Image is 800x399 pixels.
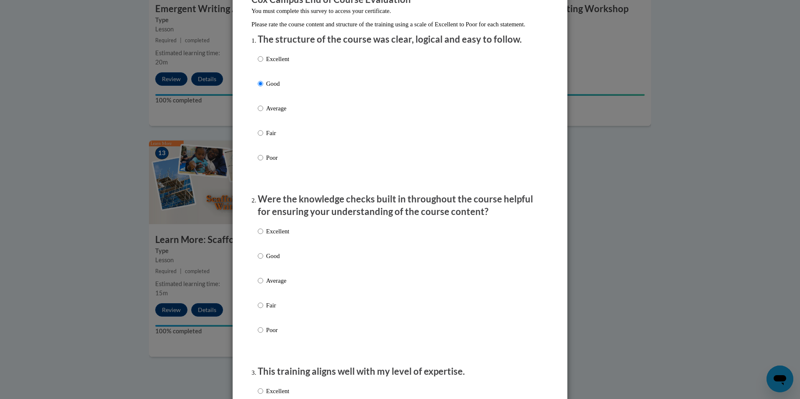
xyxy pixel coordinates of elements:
[258,251,263,261] input: Good
[258,276,263,285] input: Average
[258,33,542,46] p: The structure of the course was clear, logical and easy to follow.
[266,251,289,261] p: Good
[258,54,263,64] input: Excellent
[266,301,289,310] p: Fair
[266,54,289,64] p: Excellent
[266,153,289,162] p: Poor
[266,79,289,88] p: Good
[251,20,549,29] p: Please rate the course content and structure of the training using a scale of Excellent to Poor f...
[258,386,263,396] input: Excellent
[258,104,263,113] input: Average
[266,128,289,138] p: Fair
[258,301,263,310] input: Fair
[258,153,263,162] input: Poor
[266,325,289,335] p: Poor
[258,227,263,236] input: Excellent
[266,227,289,236] p: Excellent
[258,365,542,378] p: This training aligns well with my level of expertise.
[258,193,542,219] p: Were the knowledge checks built in throughout the course helpful for ensuring your understanding ...
[258,79,263,88] input: Good
[266,386,289,396] p: Excellent
[266,104,289,113] p: Average
[266,276,289,285] p: Average
[251,6,549,15] p: You must complete this survey to access your certificate.
[258,128,263,138] input: Fair
[258,325,263,335] input: Poor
